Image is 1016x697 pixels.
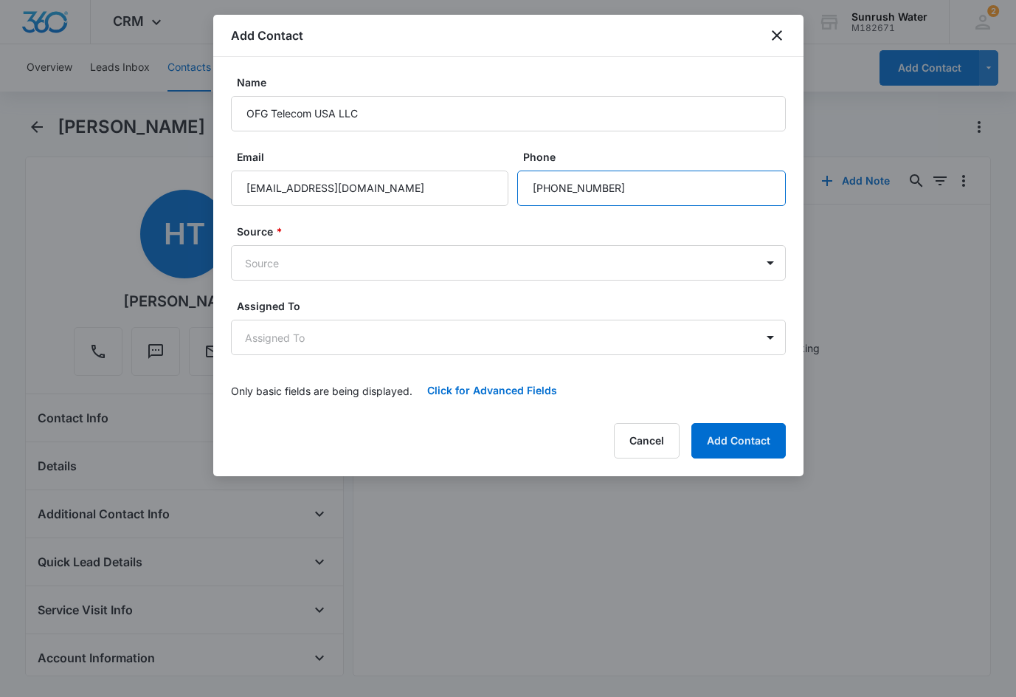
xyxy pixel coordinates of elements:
label: Assigned To [237,298,792,314]
label: Phone [523,149,792,165]
input: Email [231,171,508,206]
button: Click for Advanced Fields [412,373,572,408]
h1: Add Contact [231,27,303,44]
label: Source [237,224,792,239]
button: close [768,27,786,44]
p: Only basic fields are being displayed. [231,383,412,399]
label: Email [237,149,514,165]
button: Add Contact [691,423,786,459]
label: Name [237,75,792,90]
input: Phone [517,171,786,206]
input: Name [231,96,786,131]
button: Cancel [614,423,680,459]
